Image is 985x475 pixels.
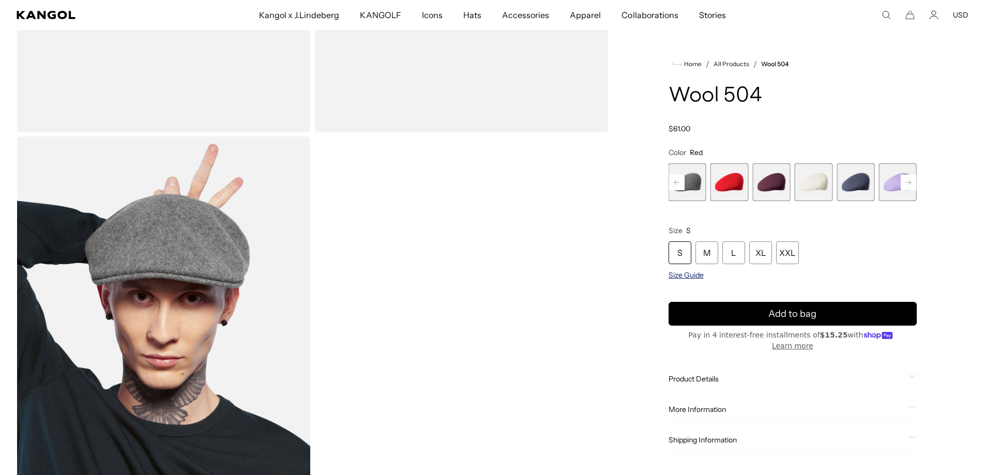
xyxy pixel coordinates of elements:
[669,374,904,384] span: Product Details
[776,241,799,264] div: XXL
[669,163,706,201] label: Flannel
[953,10,968,20] button: USD
[710,163,748,201] div: 16 of 21
[673,59,702,69] a: Home
[682,60,702,68] span: Home
[905,10,915,20] button: Cart
[669,85,917,108] h1: Wool 504
[795,163,832,201] label: White
[669,148,686,157] span: Color
[702,58,709,70] li: /
[837,163,874,201] label: Deep Springs
[669,302,917,326] button: Add to bag
[690,148,703,157] span: Red
[749,241,772,264] div: XL
[669,163,706,201] div: 15 of 21
[686,226,691,235] span: S
[837,163,874,201] div: 19 of 21
[795,163,832,201] div: 18 of 21
[695,241,718,264] div: M
[669,241,691,264] div: S
[17,11,171,19] a: Kangol
[669,58,917,70] nav: breadcrumbs
[669,270,704,280] span: Size Guide
[761,60,789,68] a: Wool 504
[669,226,683,235] span: Size
[768,307,816,321] span: Add to bag
[669,435,904,445] span: Shipping Information
[710,163,748,201] label: Red
[929,10,938,20] a: Account
[879,163,917,201] div: 20 of 21
[752,163,790,201] label: Vino
[669,405,904,414] span: More Information
[714,60,749,68] a: All Products
[749,58,757,70] li: /
[882,10,891,20] summary: Search here
[669,124,690,133] span: $61.00
[722,241,745,264] div: L
[752,163,790,201] div: 17 of 21
[879,163,917,201] label: Digital Lavender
